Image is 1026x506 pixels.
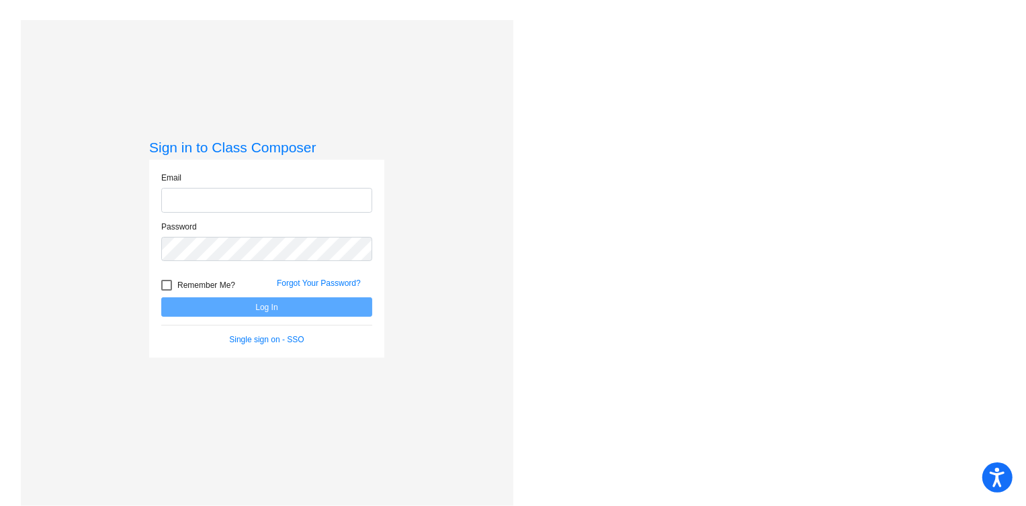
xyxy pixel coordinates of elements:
h3: Sign in to Class Composer [149,139,384,156]
button: Log In [161,297,372,317]
a: Single sign on - SSO [229,335,304,344]
label: Email [161,172,181,184]
span: Remember Me? [177,277,235,293]
a: Forgot Your Password? [277,279,361,288]
label: Password [161,221,197,233]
